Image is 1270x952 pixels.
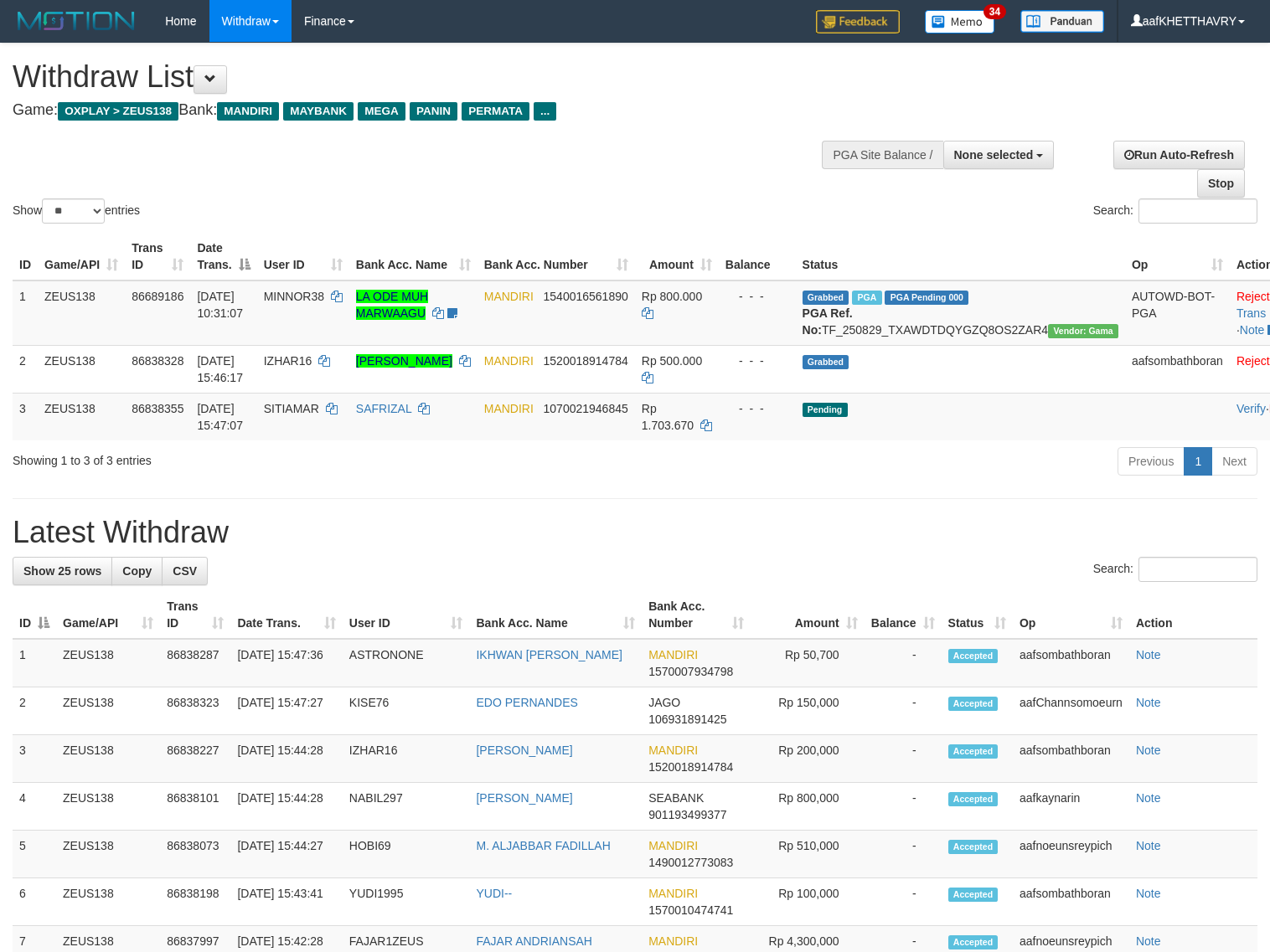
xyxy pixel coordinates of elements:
[343,878,470,926] td: YUDI1995
[13,198,140,224] label: Show entries
[751,735,864,783] td: Rp 200,000
[358,102,405,121] span: MEGA
[635,233,719,280] th: Amount: activate to sort column ascending
[197,354,243,384] span: [DATE] 15:46:17
[642,290,702,303] span: Rp 800.000
[343,639,470,687] td: ASTRONONE
[197,402,243,432] span: [DATE] 15:47:07
[13,102,830,119] h4: Game: Bank:
[283,102,354,121] span: MAYBANK
[948,649,999,663] span: Accepted
[13,345,38,393] td: 2
[1136,696,1161,709] a: Note
[1093,198,1257,224] label: Search:
[13,393,38,440] td: 3
[173,564,197,578] span: CSV
[356,402,411,415] a: SAFRIZAL
[983,4,1006,19] span: 34
[648,808,726,821] span: Copy 901193499377 to clipboard
[13,557,112,585] a: Show 25 rows
[13,687,56,735] td: 2
[943,141,1055,169] button: None selected
[230,639,342,687] td: [DATE] 15:47:36
[476,696,577,709] a: EDO PERNANDES
[1236,354,1270,368] a: Reject
[948,744,999,759] span: Accepted
[544,402,628,415] span: Copy 1070021946845 to clipboard
[13,516,1257,549] h1: Latest Withdraw
[160,687,230,735] td: 86838323
[751,783,864,831] td: Rp 800,000
[1129,591,1257,639] th: Action
[230,831,342,878] td: [DATE] 15:44:27
[1240,323,1265,337] a: Note
[803,355,849,369] span: Grabbed
[13,280,38,346] td: 1
[190,233,256,280] th: Date Trans.: activate to sort column descending
[642,402,694,432] span: Rp 1.703.670
[230,735,342,783] td: [DATE] 15:44:28
[343,783,470,831] td: NABIL297
[648,760,733,774] span: Copy 1520018914784 to clipboard
[751,878,864,926] td: Rp 100,000
[476,934,591,948] a: FAJAR ANDRIANSAH
[885,291,968,305] span: PGA Pending
[865,878,942,926] td: -
[1013,687,1129,735] td: aafChannsomoeurn
[1136,839,1161,852] a: Note
[1136,648,1161,661] a: Note
[56,783,160,831] td: ZEUS138
[751,831,864,878] td: Rp 510,000
[56,639,160,687] td: ZEUS138
[56,878,160,926] td: ZEUS138
[865,735,942,783] td: -
[725,352,789,369] div: - - -
[648,903,733,917] span: Copy 1570010474741 to clipboard
[13,8,140,33] img: MOTION_logo.png
[410,102,457,121] span: PANIN
[476,744,572,757] a: [PERSON_NAME]
[264,290,324,303] span: MINNOR38
[803,306,853,337] b: PGA Ref. No:
[544,354,628,368] span: Copy 1520018914784 to clipboard
[343,591,470,639] th: User ID: activate to sort column ascending
[132,402,183,415] span: 86838355
[230,783,342,831] td: [DATE] 15:44:28
[648,934,698,948] span: MANDIRI
[948,935,999,949] span: Accepted
[111,557,163,585] a: Copy
[230,687,342,735] td: [DATE] 15:47:27
[160,783,230,831] td: 86838101
[822,141,942,169] div: PGA Site Balance /
[648,648,698,661] span: MANDIRI
[865,639,942,687] td: -
[725,288,789,305] div: - - -
[1184,447,1212,476] a: 1
[56,735,160,783] td: ZEUS138
[751,687,864,735] td: Rp 150,000
[476,648,622,661] a: IKHWAN [PERSON_NAME]
[13,445,517,469] div: Showing 1 to 3 of 3 entries
[865,591,942,639] th: Balance: activate to sort column ascending
[484,290,534,303] span: MANDIRI
[356,290,428,320] a: LA ODE MUH MARWAAGU
[1013,783,1129,831] td: aafkaynarin
[469,591,642,639] th: Bank Acc. Name: activate to sort column ascending
[484,402,534,415] span: MANDIRI
[13,591,56,639] th: ID: activate to sort column descending
[343,687,470,735] td: KISE76
[42,198,105,224] select: Showentries
[1136,934,1161,948] a: Note
[160,591,230,639] th: Trans ID: activate to sort column ascending
[852,291,881,305] span: Marked by aafkaynarin
[217,102,279,121] span: MANDIRI
[648,696,680,709] span: JAGO
[642,354,702,368] span: Rp 500.000
[648,887,698,900] span: MANDIRI
[160,735,230,783] td: 86838227
[1125,345,1230,393] td: aafsombathboran
[642,591,751,639] th: Bank Acc. Number: activate to sort column ascending
[648,713,726,726] span: Copy 106931891425 to clipboard
[751,591,864,639] th: Amount: activate to sort column ascending
[942,591,1013,639] th: Status: activate to sort column ascending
